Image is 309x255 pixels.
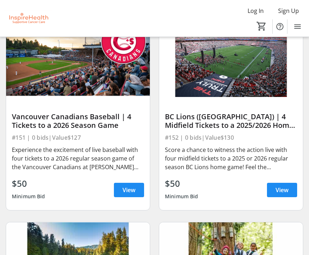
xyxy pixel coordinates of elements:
div: #152 | 0 bids | Value $130 [165,133,297,143]
img: Vancouver Canadians Baseball | 4 Tickets to a 2026 Season Game [6,16,150,97]
button: Menu [290,19,305,34]
img: InspireHealth Supportive Cancer Care's Logo [4,5,52,32]
button: Sign Up [272,5,305,17]
div: Vancouver Canadians Baseball | 4 Tickets to a 2026 Season Game [12,112,144,130]
span: View [123,186,135,194]
button: Help [273,19,287,34]
button: Cart [255,20,268,33]
img: BC Lions (Vancouver) | 4 Midfield Tickets to a 2025/2026 Home Game [159,16,303,97]
a: View [114,183,144,197]
div: $50 [12,177,45,190]
div: #151 | 0 bids | Value $127 [12,133,144,143]
a: View [267,183,297,197]
div: Score a chance to witness the action live with four midfield tickets to a 2025 or 2026 regular se... [165,145,297,171]
span: Sign Up [278,6,299,15]
div: $50 [165,177,198,190]
div: Experience the excitement of live baseball with four tickets to a 2026 regular season game of the... [12,145,144,171]
span: Log In [248,6,264,15]
div: Minimum Bid [12,190,45,203]
div: Minimum Bid [165,190,198,203]
div: BC Lions ([GEOGRAPHIC_DATA]) | 4 Midfield Tickets to a 2025/2026 Home Game [165,112,297,130]
button: Log In [242,5,269,17]
span: View [276,186,289,194]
